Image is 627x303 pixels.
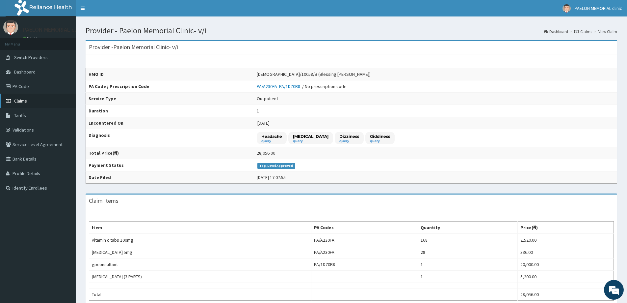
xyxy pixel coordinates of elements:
small: query [370,139,390,143]
td: 2,520.00 [518,234,614,246]
th: Quantity [418,222,518,234]
div: Outpatient [257,95,278,102]
a: Claims [574,29,592,34]
td: [MEDICAL_DATA] 5mg [89,246,311,258]
span: PAELON MEMORIAL clinic [575,5,622,11]
td: vitamin c tabs 100mg [89,234,311,246]
div: [DATE] 17:07:55 [257,174,286,181]
th: Price(₦) [518,222,614,234]
span: Dashboard [14,69,36,75]
th: Diagnosis [86,129,254,147]
div: 1 [257,107,259,114]
a: View Claim [598,29,617,34]
div: Minimize live chat window [108,3,124,19]
span: We're online! [38,83,91,150]
p: Dizziness [339,134,359,139]
a: PA/A230FA [257,83,279,89]
textarea: Type your message and hit 'Enter' [3,180,125,203]
img: User Image [562,4,571,13]
td: 20,000.00 [518,258,614,271]
th: HMO ID [86,68,254,80]
th: Payment Status [86,159,254,171]
span: Top-Level Approved [257,163,295,169]
div: [DEMOGRAPHIC_DATA]/10058/B (Blessing [PERSON_NAME]) [257,71,371,77]
td: PA/1D70B8 [311,258,418,271]
td: 1 [418,258,518,271]
td: PA/A230FA [311,246,418,258]
td: gpconsultant [89,258,311,271]
div: 28,056.00 [257,150,275,156]
td: [MEDICAL_DATA] (3 PARTS) [89,271,311,283]
a: PA/1D70B8 [279,83,302,89]
td: 28 [418,246,518,258]
p: Giddiness [370,134,390,139]
div: / No prescription code [257,83,347,90]
img: User Image [3,20,18,35]
span: Claims [14,98,27,104]
small: query [261,139,282,143]
td: 5,200.00 [518,271,614,283]
a: Dashboard [544,29,568,34]
td: ------ [418,288,518,301]
th: Date Filed [86,171,254,184]
td: 168 [418,234,518,246]
p: [MEDICAL_DATA] [293,134,328,139]
td: Total [89,288,311,301]
span: Tariffs [14,112,26,118]
td: 336.00 [518,246,614,258]
th: PA Codes [311,222,418,234]
h1: Provider - Paelon Memorial Clinic- v/i [86,26,617,35]
p: Headache [261,134,282,139]
h3: Claim Items [89,198,118,204]
th: Service Type [86,93,254,105]
th: PA Code / Prescription Code [86,80,254,93]
small: query [339,139,359,143]
div: Chat with us now [34,37,111,45]
h3: Provider - Paelon Memorial Clinic- v/i [89,44,178,50]
p: PAELON MEMORIAL clinic [23,27,85,33]
td: PA/A230FA [311,234,418,246]
span: Switch Providers [14,54,48,60]
a: Online [23,36,39,41]
td: 1 [418,271,518,283]
small: query [293,139,328,143]
th: Encountered On [86,117,254,129]
th: Item [89,222,311,234]
img: d_794563401_company_1708531726252_794563401 [12,33,27,49]
th: Total Price(₦) [86,147,254,159]
td: 28,056.00 [518,288,614,301]
span: [DATE] [257,120,270,126]
th: Duration [86,105,254,117]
